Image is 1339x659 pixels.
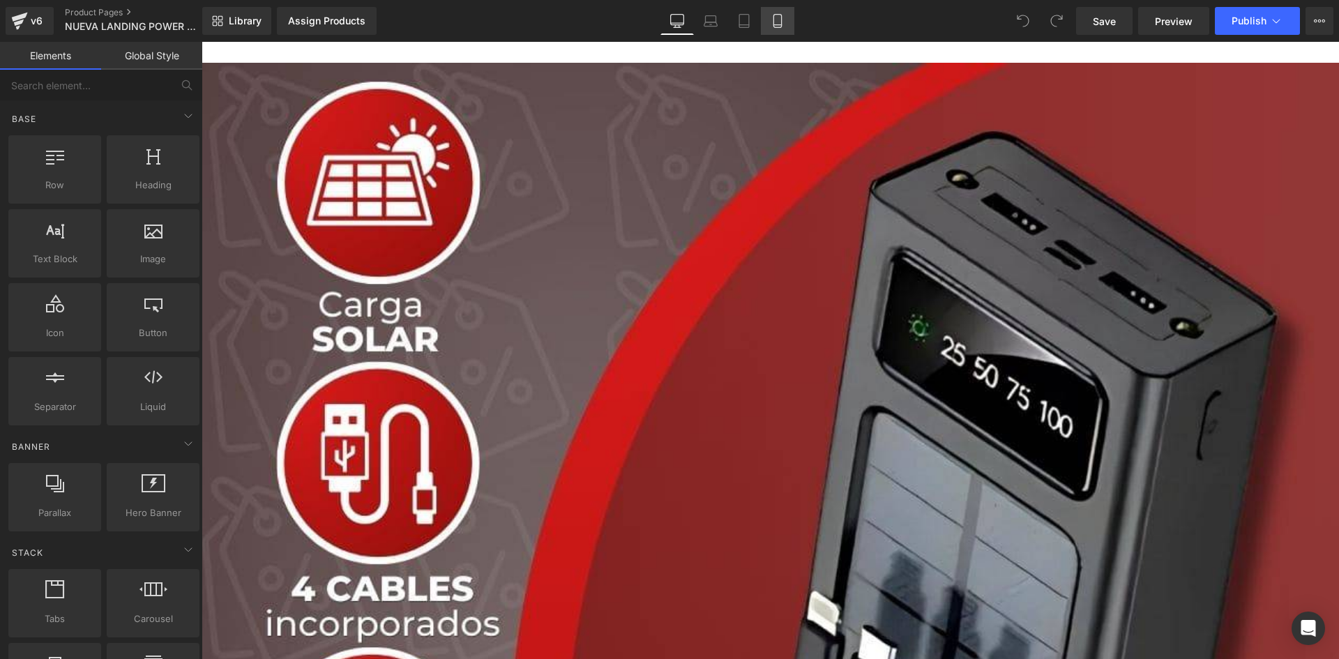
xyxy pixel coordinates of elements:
span: Base [10,112,38,126]
span: Publish [1232,15,1266,26]
span: Icon [13,326,97,340]
button: Redo [1043,7,1071,35]
a: Product Pages [65,7,225,18]
a: Tablet [727,7,761,35]
span: Parallax [13,506,97,520]
span: Heading [111,178,195,192]
span: Liquid [111,400,195,414]
button: Undo [1009,7,1037,35]
a: Preview [1138,7,1209,35]
a: Desktop [660,7,694,35]
div: Open Intercom Messenger [1292,612,1325,645]
span: Preview [1155,14,1193,29]
span: Tabs [13,612,97,626]
div: v6 [28,12,45,30]
div: Assign Products [288,15,365,26]
a: New Library [202,7,271,35]
span: Button [111,326,195,340]
span: Stack [10,546,45,559]
span: NUEVA LANDING POWER BANK SOLAR [65,21,199,32]
span: Row [13,178,97,192]
a: v6 [6,7,54,35]
span: Image [111,252,195,266]
span: Save [1093,14,1116,29]
span: Text Block [13,252,97,266]
span: Separator [13,400,97,414]
span: Banner [10,440,52,453]
span: Hero Banner [111,506,195,520]
button: More [1306,7,1333,35]
a: Global Style [101,42,202,70]
span: Carousel [111,612,195,626]
a: Mobile [761,7,794,35]
span: Library [229,15,262,27]
button: Publish [1215,7,1300,35]
a: Laptop [694,7,727,35]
